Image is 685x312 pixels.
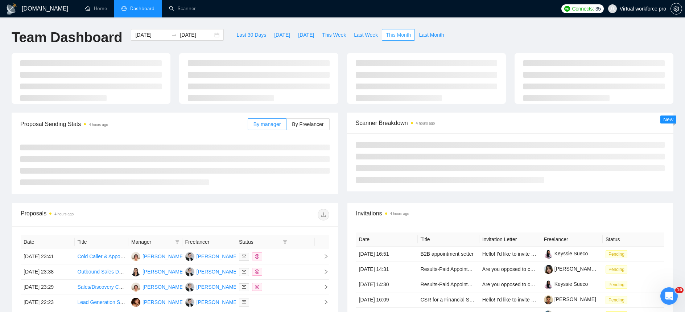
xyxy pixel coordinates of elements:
a: [PERSON_NAME] [544,296,596,302]
a: Sales/Discovery Caller for Tech Automation Agency [78,284,193,290]
div: [PERSON_NAME] [143,298,184,306]
a: Outbound Sales Development Representative Needed [78,269,200,275]
span: 10 [675,287,684,293]
a: AE[PERSON_NAME] [131,268,184,274]
a: CSR for a Financial Services Company [421,297,509,303]
span: mail [242,285,246,289]
img: c11fd1_A7JiA-MHGoFxNbbH_cxuzaZyCYVg0wZSqOIENJox2TGeGcoEqp_VJsLSHbu [544,250,553,259]
input: Start date [135,31,168,39]
span: Pending [606,296,627,304]
th: Invitation Letter [479,232,541,247]
span: Proposal Sending Stats [20,119,248,129]
span: right [318,284,329,289]
span: Pending [606,266,627,273]
span: filter [175,240,179,244]
td: Cold Caller & Appointment Setter (B2B) [75,249,129,264]
img: AE [131,267,140,276]
a: Pending [606,281,630,287]
span: to [171,32,177,38]
span: swap-right [171,32,177,38]
a: setting [670,6,682,12]
span: Last Month [419,31,444,39]
a: Pending [606,266,630,272]
span: dollar [255,270,259,274]
td: CSR for a Financial Services Company [418,292,479,308]
span: [DATE] [298,31,314,39]
button: This Month [382,29,415,41]
time: 4 hours ago [54,212,74,216]
td: [DATE] 14:30 [356,277,418,292]
a: LB[PERSON_NAME] [PERSON_NAME] [185,299,281,305]
span: Invitations [356,209,665,218]
img: logo [6,3,17,15]
iframe: Intercom live chat [660,287,678,305]
a: Keyssie Sueco [544,281,588,287]
span: filter [174,236,181,247]
span: dollar [255,285,259,289]
div: [PERSON_NAME] [PERSON_NAME] [197,268,281,276]
div: [PERSON_NAME] [PERSON_NAME] [197,298,281,306]
a: SF[PERSON_NAME] [131,299,184,305]
a: JA[PERSON_NAME] [131,253,184,259]
span: user [610,6,615,11]
button: This Week [318,29,350,41]
img: LB [185,283,194,292]
a: Pending [606,251,630,257]
span: dollar [255,254,259,259]
input: End date [180,31,213,39]
th: Freelancer [182,235,236,249]
th: Freelancer [541,232,603,247]
th: Title [418,232,479,247]
td: [DATE] 23:29 [21,280,75,295]
th: Status [603,232,664,247]
span: Dashboard [130,5,154,12]
th: Date [21,235,75,249]
span: This Week [322,31,346,39]
td: Lead Generation Specialist for Construction Estimation in the USA [75,295,129,310]
img: c11fd1_A7JiA-MHGoFxNbbH_cxuzaZyCYVg0wZSqOIENJox2TGeGcoEqp_VJsLSHbu [544,280,553,289]
span: Pending [606,250,627,258]
div: Proposals [21,209,175,220]
div: [PERSON_NAME] [143,283,184,291]
span: Scanner Breakdown [356,118,665,127]
td: [DATE] 16:09 [356,292,418,308]
img: LB [185,298,194,307]
a: homeHome [85,5,107,12]
button: setting [670,3,682,15]
span: filter [283,240,287,244]
a: [PERSON_NAME] [PERSON_NAME] Baldelovar [544,266,665,272]
span: dashboard [121,6,127,11]
time: 4 hours ago [89,123,108,127]
div: [PERSON_NAME] [143,252,184,260]
td: [DATE] 16:51 [356,247,418,262]
a: Results-Paid Appointment Setter for Website Company [421,266,544,272]
span: By manager [253,121,281,127]
a: JA[PERSON_NAME] [131,284,184,289]
td: Results-Paid Appointment Setter for Website Company [418,277,479,292]
a: LB[PERSON_NAME] [PERSON_NAME] [185,268,281,274]
span: Last Week [354,31,378,39]
img: JA [131,283,140,292]
img: c1HCu36NcbSJd1fX8g7XHDrkjI8HGR-D5NWmvH1R9sMY2_4t1U9kllYFYzqCjrcYo0 [544,295,553,304]
button: [DATE] [294,29,318,41]
img: JA [131,252,140,261]
a: Cold Caller & Appointment Setter (B2B) [78,254,166,259]
img: upwork-logo.png [564,6,570,12]
a: searchScanner [169,5,196,12]
th: Date [356,232,418,247]
a: B2B appointment setter [421,251,474,257]
span: right [318,254,329,259]
button: Last 30 Days [232,29,270,41]
span: New [663,117,673,122]
span: right [318,269,329,274]
a: LB[PERSON_NAME] [PERSON_NAME] [185,253,281,259]
a: Lead Generation Specialist for Construction Estimation in the [GEOGRAPHIC_DATA] [78,299,269,305]
span: filter [281,236,289,247]
span: 35 [595,5,601,13]
span: Last 30 Days [236,31,266,39]
span: right [318,300,329,305]
td: [DATE] 14:31 [356,262,418,277]
div: [PERSON_NAME] [PERSON_NAME] [197,252,281,260]
th: Manager [128,235,182,249]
